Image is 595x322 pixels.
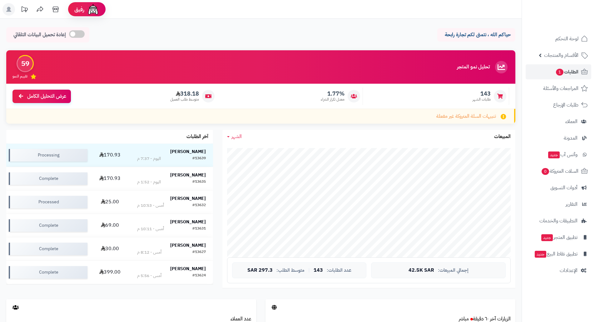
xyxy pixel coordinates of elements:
strong: [PERSON_NAME] [170,172,206,178]
span: جديد [535,251,546,258]
div: #13624 [192,273,206,279]
span: إجمالي المبيعات: [438,268,469,273]
a: أدوات التسويق [526,180,591,195]
span: لوحة التحكم [555,34,578,43]
a: عرض التحليل الكامل [12,90,71,103]
span: الشهر [231,133,242,140]
span: التقارير [566,200,578,209]
span: 42.5K SAR [409,268,434,273]
strong: [PERSON_NAME] [170,265,206,272]
div: أمس - 8:12 م [137,249,161,255]
span: تقييم النمو [12,74,27,79]
span: أدوات التسويق [550,183,578,192]
span: الطلبات [555,67,578,76]
div: Complete [9,243,87,255]
span: المراجعات والأسئلة [543,84,578,93]
span: تنبيهات السلة المتروكة غير مفعلة [436,113,496,120]
span: 1 [556,69,563,76]
a: لوحة التحكم [526,31,591,46]
img: ai-face.png [87,3,99,16]
div: #13639 [192,156,206,162]
a: الشهر [227,133,242,140]
a: وآتس آبجديد [526,147,591,162]
div: أمس - 5:56 م [137,273,161,279]
a: طلبات الإرجاع [526,97,591,112]
strong: [PERSON_NAME] [170,242,206,249]
span: 0 [541,168,549,175]
a: التقارير [526,197,591,212]
span: وآتس آب [548,150,578,159]
span: الإعدادات [560,266,578,275]
a: تطبيق نقاط البيعجديد [526,246,591,261]
div: اليوم - 1:52 م [137,179,161,185]
span: 297.3 SAR [247,268,273,273]
img: logo-2.png [553,13,589,26]
span: 143 [314,268,323,273]
td: 69.00 [90,214,130,237]
div: #13631 [192,226,206,232]
span: جديد [541,234,553,241]
td: 30.00 [90,237,130,260]
div: #13635 [192,179,206,185]
h3: تحليل نمو المتجر [457,64,490,70]
a: التطبيقات والخدمات [526,213,591,228]
a: المدونة [526,131,591,146]
a: الإعدادات [526,263,591,278]
a: تحديثات المنصة [17,3,32,17]
h3: المبيعات [494,134,511,140]
div: Complete [9,172,87,185]
span: متوسط طلب العميل [170,97,199,102]
a: تطبيق المتجرجديد [526,230,591,245]
span: الأقسام والمنتجات [544,51,578,60]
div: أمس - 10:53 م [137,202,164,209]
div: Complete [9,266,87,279]
h3: آخر الطلبات [186,134,208,140]
span: طلبات الشهر [473,97,491,102]
span: عرض التحليل الكامل [27,93,66,100]
strong: [PERSON_NAME] [170,195,206,202]
a: العملاء [526,114,591,129]
span: طلبات الإرجاع [553,101,578,109]
span: تطبيق نقاط البيع [534,250,578,258]
span: 143 [473,90,491,97]
div: #13627 [192,249,206,255]
strong: [PERSON_NAME] [170,148,206,155]
a: المراجعات والأسئلة [526,81,591,96]
span: المدونة [564,134,578,142]
span: جديد [548,151,560,158]
td: 170.93 [90,167,130,190]
span: العملاء [565,117,578,126]
div: #13632 [192,202,206,209]
span: عدد الطلبات: [327,268,351,273]
span: التطبيقات والخدمات [539,216,578,225]
a: الطلبات1 [526,64,591,79]
div: اليوم - 7:37 م [137,156,161,162]
span: 318.18 [170,90,199,97]
a: السلات المتروكة0 [526,164,591,179]
div: Complete [9,219,87,232]
td: 170.93 [90,144,130,167]
span: 1.77% [321,90,345,97]
td: 399.00 [90,261,130,284]
span: | [308,268,310,273]
p: حياكم الله ، نتمنى لكم تجارة رابحة [442,31,511,38]
span: السلات المتروكة [541,167,578,176]
span: إعادة تحميل البيانات التلقائي [13,31,66,38]
td: 25.00 [90,191,130,214]
span: متوسط الطلب: [276,268,305,273]
span: معدل تكرار الشراء [321,97,345,102]
span: رفيق [74,6,84,13]
div: Processed [9,196,87,208]
span: تطبيق المتجر [541,233,578,242]
strong: [PERSON_NAME] [170,219,206,225]
div: Processing [9,149,87,161]
div: أمس - 10:11 م [137,226,164,232]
